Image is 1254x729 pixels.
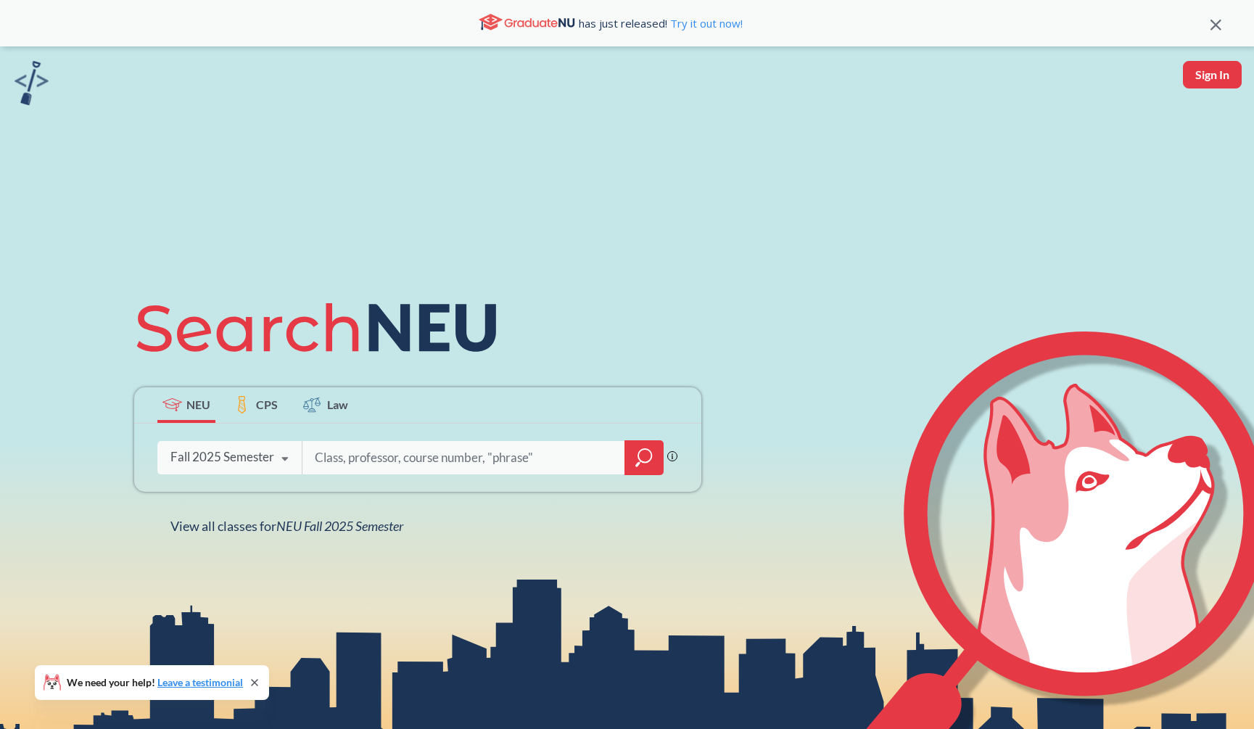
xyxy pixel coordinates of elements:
[15,61,49,105] img: sandbox logo
[256,396,278,413] span: CPS
[170,518,403,534] span: View all classes for
[276,518,403,534] span: NEU Fall 2025 Semester
[186,396,210,413] span: NEU
[1183,61,1242,88] button: Sign In
[579,15,743,31] span: has just released!
[667,16,743,30] a: Try it out now!
[635,448,653,468] svg: magnifying glass
[157,676,243,688] a: Leave a testimonial
[327,396,348,413] span: Law
[15,61,49,110] a: sandbox logo
[170,449,274,465] div: Fall 2025 Semester
[624,440,664,475] div: magnifying glass
[67,677,243,688] span: We need your help!
[313,442,615,473] input: Class, professor, course number, "phrase"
